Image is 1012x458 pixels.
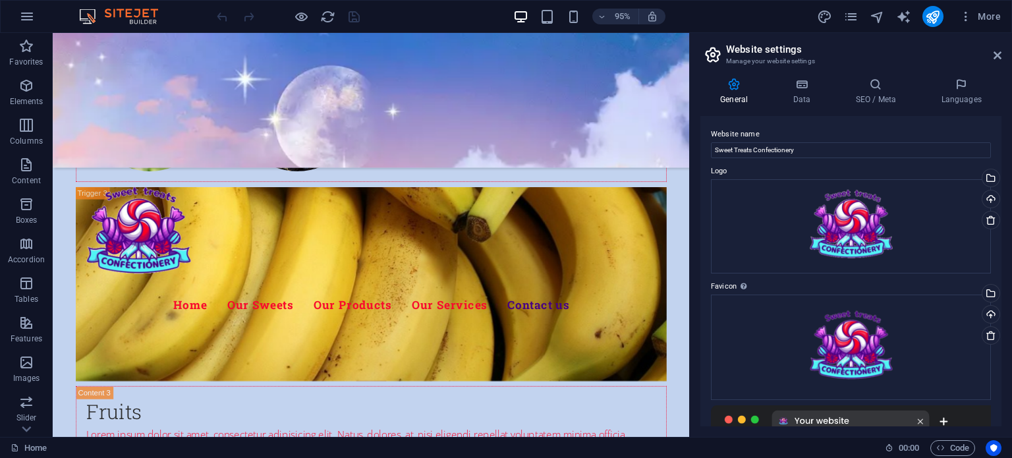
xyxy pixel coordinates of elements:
[711,127,991,142] label: Website name
[9,57,43,67] p: Favorites
[14,294,38,304] p: Tables
[925,9,940,24] i: Publish
[700,78,773,105] h4: General
[612,9,633,24] h6: 95%
[896,9,911,24] i: AI Writer
[843,9,859,24] button: pages
[12,175,41,186] p: Content
[885,440,920,456] h6: Session time
[711,142,991,158] input: Name...
[711,295,991,400] div: STC_Transparant-B60F8h5gngrxUgpuxij2Tg-wbtKK6Bug960K6fcZzbphw.png
[76,9,175,24] img: Editor Logo
[896,9,912,24] button: text_generator
[899,440,919,456] span: 00 00
[936,440,969,456] span: Code
[11,333,42,344] p: Features
[711,279,991,295] label: Favicon
[320,9,335,24] i: Reload page
[726,55,975,67] h3: Manage your website settings
[870,9,885,24] button: navigator
[13,373,40,384] p: Images
[711,163,991,179] label: Logo
[320,9,335,24] button: reload
[986,440,1001,456] button: Usercentrics
[921,78,1001,105] h4: Languages
[646,11,658,22] i: On resize automatically adjust zoom level to fit chosen device.
[908,443,910,453] span: :
[835,78,921,105] h4: SEO / Meta
[954,6,1006,27] button: More
[711,179,991,273] div: STC_SmallLogoTrans-BnIhfrep9mV9OIAwa4dFdg.png
[959,10,1001,23] span: More
[10,136,43,146] p: Columns
[817,9,832,24] i: Design (Ctrl+Alt+Y)
[922,6,943,27] button: publish
[592,9,639,24] button: 95%
[10,96,43,107] p: Elements
[773,78,835,105] h4: Data
[293,9,309,24] button: Click here to leave preview mode and continue editing
[11,440,47,456] a: Click to cancel selection. Double-click to open Pages
[16,413,37,423] p: Slider
[817,9,833,24] button: design
[8,254,45,265] p: Accordion
[930,440,975,456] button: Code
[726,43,1001,55] h2: Website settings
[16,215,38,225] p: Boxes
[843,9,858,24] i: Pages (Ctrl+Alt+S)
